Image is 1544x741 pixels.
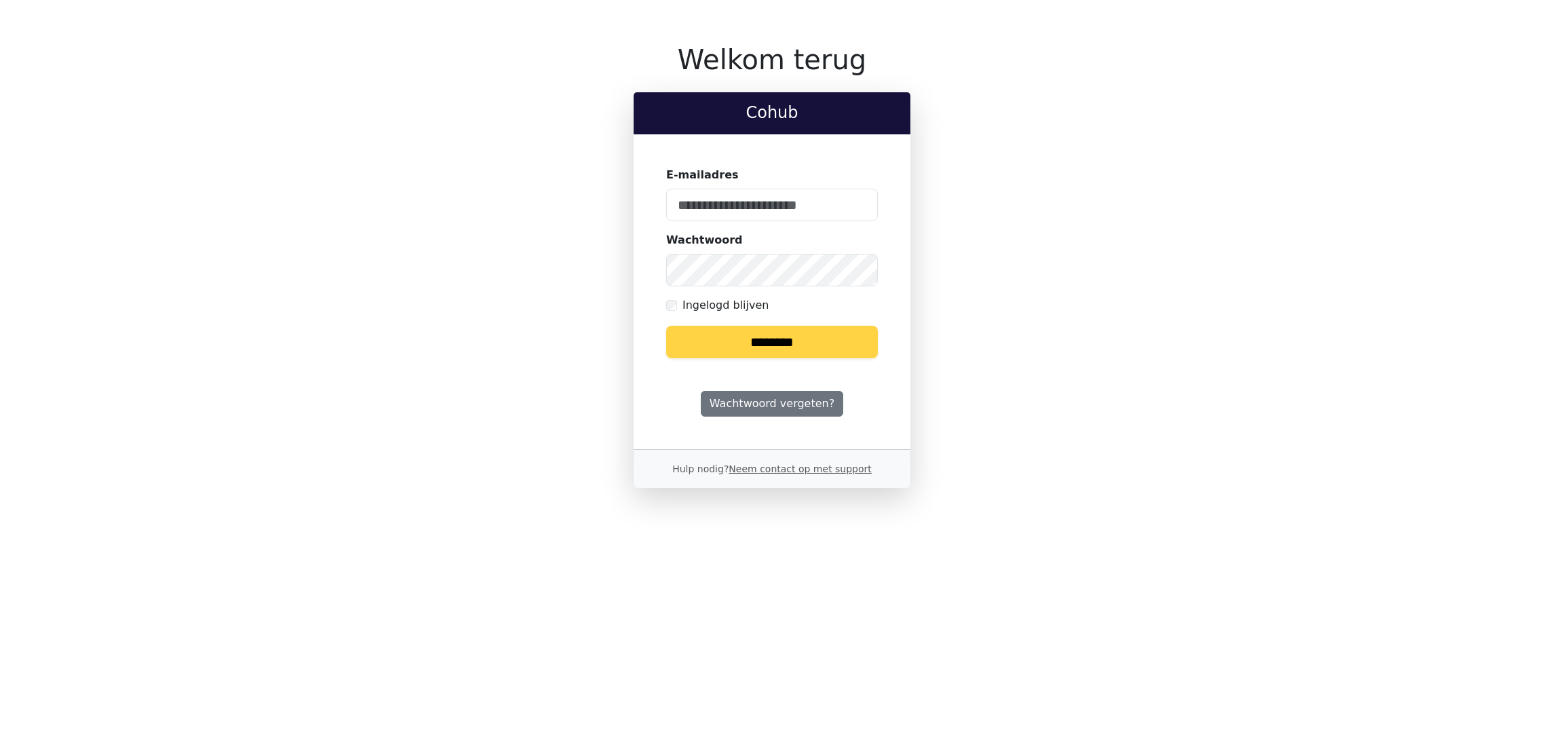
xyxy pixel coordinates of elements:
h1: Welkom terug [634,43,910,76]
label: E-mailadres [666,167,739,183]
h2: Cohub [644,103,900,123]
label: Ingelogd blijven [682,297,769,313]
a: Neem contact op met support [729,463,871,474]
a: Wachtwoord vergeten? [701,391,843,417]
small: Hulp nodig? [672,463,872,474]
label: Wachtwoord [666,232,743,248]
